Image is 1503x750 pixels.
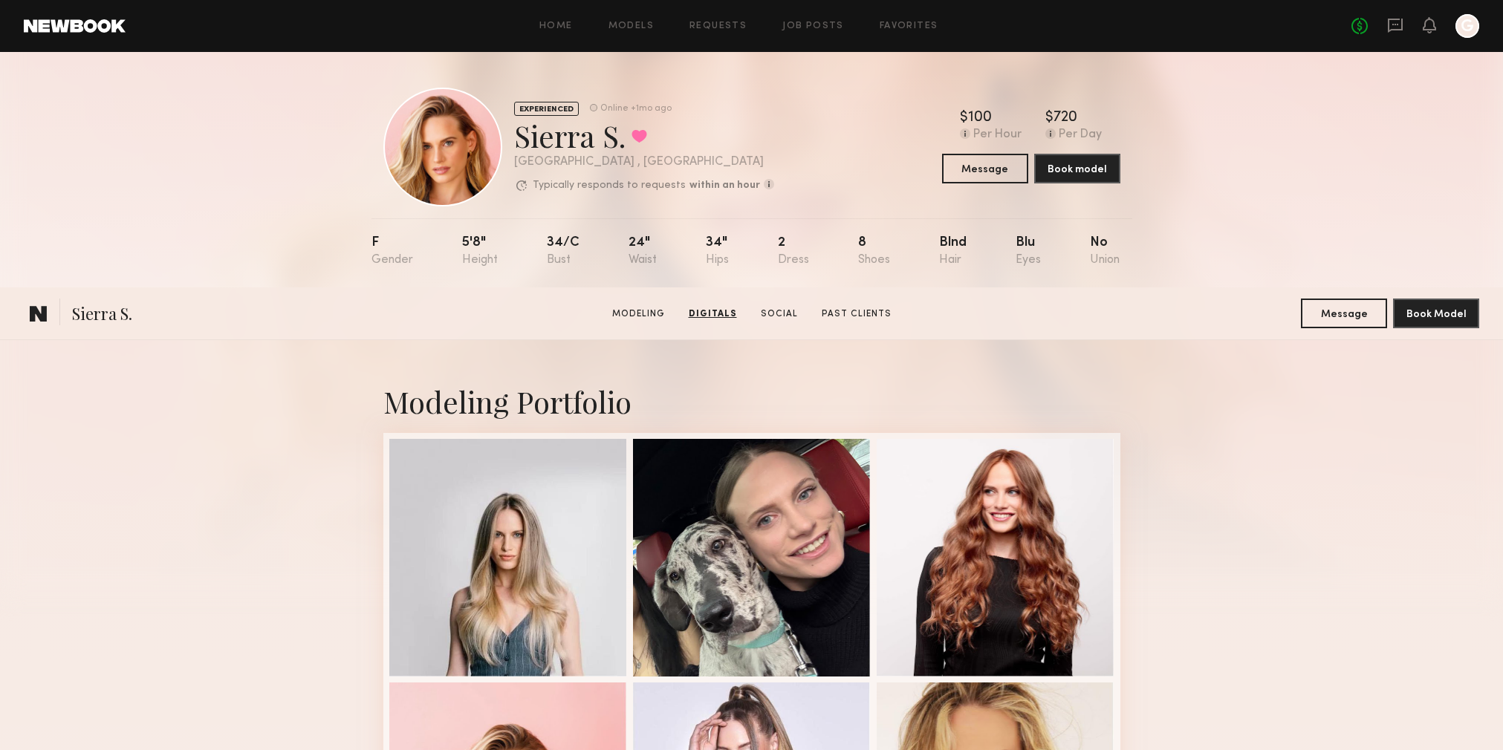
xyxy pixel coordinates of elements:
[383,382,1120,421] div: Modeling Portfolio
[608,22,654,31] a: Models
[778,236,809,267] div: 2
[689,180,760,191] b: within an hour
[1301,299,1387,328] button: Message
[1090,236,1120,267] div: No
[689,22,747,31] a: Requests
[942,154,1028,183] button: Message
[462,236,498,267] div: 5'8"
[858,236,890,267] div: 8
[939,236,967,267] div: Blnd
[1016,236,1041,267] div: Blu
[782,22,844,31] a: Job Posts
[1045,111,1054,125] div: $
[514,102,579,116] div: EXPERIENCED
[706,236,729,267] div: 34"
[606,307,671,321] a: Modeling
[880,22,938,31] a: Favorites
[547,236,580,267] div: 34/c
[533,180,686,191] p: Typically responds to requests
[973,128,1022,142] div: Per Hour
[600,104,672,114] div: Online +1mo ago
[1455,14,1479,38] a: G
[514,156,774,169] div: [GEOGRAPHIC_DATA] , [GEOGRAPHIC_DATA]
[1393,307,1479,319] a: Book Model
[72,302,132,328] span: Sierra S.
[968,111,992,125] div: 100
[629,236,657,267] div: 24"
[755,307,804,321] a: Social
[816,307,897,321] a: Past Clients
[1059,128,1102,142] div: Per Day
[1054,111,1077,125] div: 720
[371,236,413,267] div: F
[539,22,573,31] a: Home
[1034,154,1120,183] button: Book model
[1393,299,1479,328] button: Book Model
[514,116,774,155] div: Sierra S.
[683,307,743,321] a: Digitals
[960,111,968,125] div: $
